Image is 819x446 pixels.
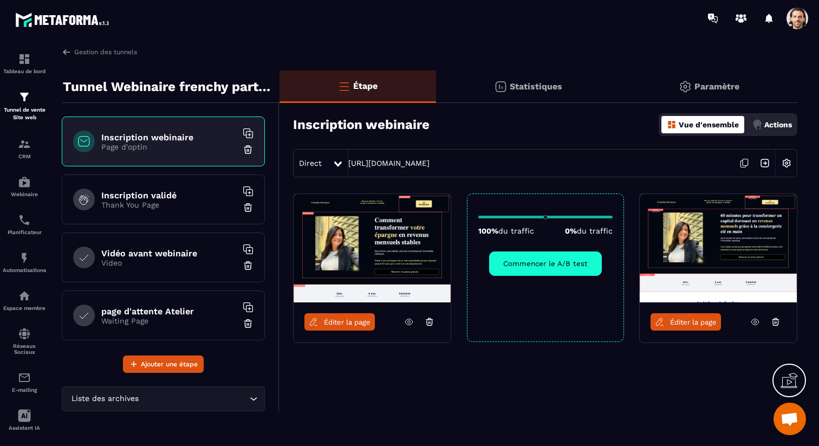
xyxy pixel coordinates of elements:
a: Éditer la page [651,313,721,331]
h6: Inscription webinaire [101,132,237,143]
p: Planificateur [3,229,46,235]
a: formationformationTableau de bord [3,44,46,82]
span: Éditer la page [670,318,717,326]
p: Statistiques [510,81,562,92]
img: social-network [18,327,31,340]
img: logo [15,10,113,30]
a: Éditer la page [304,313,375,331]
span: du traffic [498,227,534,235]
img: trash [243,202,253,213]
img: setting-gr.5f69749f.svg [679,80,692,93]
p: Étape [353,81,378,91]
a: automationsautomationsEspace membre [3,281,46,319]
img: stats.20deebd0.svg [494,80,507,93]
p: Vue d'ensemble [679,120,739,129]
img: automations [18,289,31,302]
h3: Inscription webinaire [293,117,430,132]
p: Thank You Page [101,201,237,209]
p: Assistant IA [3,425,46,431]
a: formationformationTunnel de vente Site web [3,82,46,130]
h6: Vidéo avant webinaire [101,248,237,258]
p: Tunnel Webinaire frenchy partners [63,76,271,98]
p: Page d'optin [101,143,237,151]
img: dashboard-orange.40269519.svg [667,120,677,130]
img: arrow-next.bcc2205e.svg [755,153,775,173]
a: Assistant IA [3,401,46,439]
p: Espace membre [3,305,46,311]
img: arrow [62,47,71,57]
span: du traffic [577,227,613,235]
img: formation [18,138,31,151]
p: Tableau de bord [3,68,46,74]
p: Réseaux Sociaux [3,343,46,355]
p: Actions [764,120,792,129]
span: Liste des archives [69,393,141,405]
button: Commencer le A/B test [489,251,602,276]
p: Video [101,258,237,267]
img: automations [18,176,31,189]
a: formationformationCRM [3,130,46,167]
img: actions.d6e523a2.png [752,120,762,130]
p: Paramètre [694,81,739,92]
div: Search for option [62,386,265,411]
p: Waiting Page [101,316,237,325]
p: Automatisations [3,267,46,273]
a: Gestion des tunnels [62,47,137,57]
img: trash [243,144,253,155]
img: trash [243,260,253,271]
h6: page d'attente Atelier [101,306,237,316]
img: formation [18,91,31,104]
img: scheduler [18,214,31,227]
a: social-networksocial-networkRéseaux Sociaux [3,319,46,363]
div: Ouvrir le chat [773,403,806,435]
input: Search for option [141,393,247,405]
img: image [294,194,451,302]
a: automationsautomationsWebinaire [3,167,46,205]
img: formation [18,53,31,66]
img: image [640,194,797,302]
button: Ajouter une étape [123,355,204,373]
span: Direct [299,159,322,167]
p: CRM [3,153,46,159]
span: Éditer la page [324,318,370,326]
a: emailemailE-mailing [3,363,46,401]
a: schedulerschedulerPlanificateur [3,205,46,243]
img: automations [18,251,31,264]
a: [URL][DOMAIN_NAME] [348,159,430,167]
p: 100% [478,227,534,235]
img: setting-w.858f3a88.svg [776,153,797,173]
p: E-mailing [3,387,46,393]
span: Ajouter une étape [141,359,198,370]
h6: Inscription validé [101,190,237,201]
p: Tunnel de vente Site web [3,106,46,121]
img: trash [243,318,253,329]
img: email [18,371,31,384]
img: bars-o.4a397970.svg [337,80,350,93]
a: automationsautomationsAutomatisations [3,243,46,281]
p: Webinaire [3,191,46,197]
p: 0% [565,227,613,235]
